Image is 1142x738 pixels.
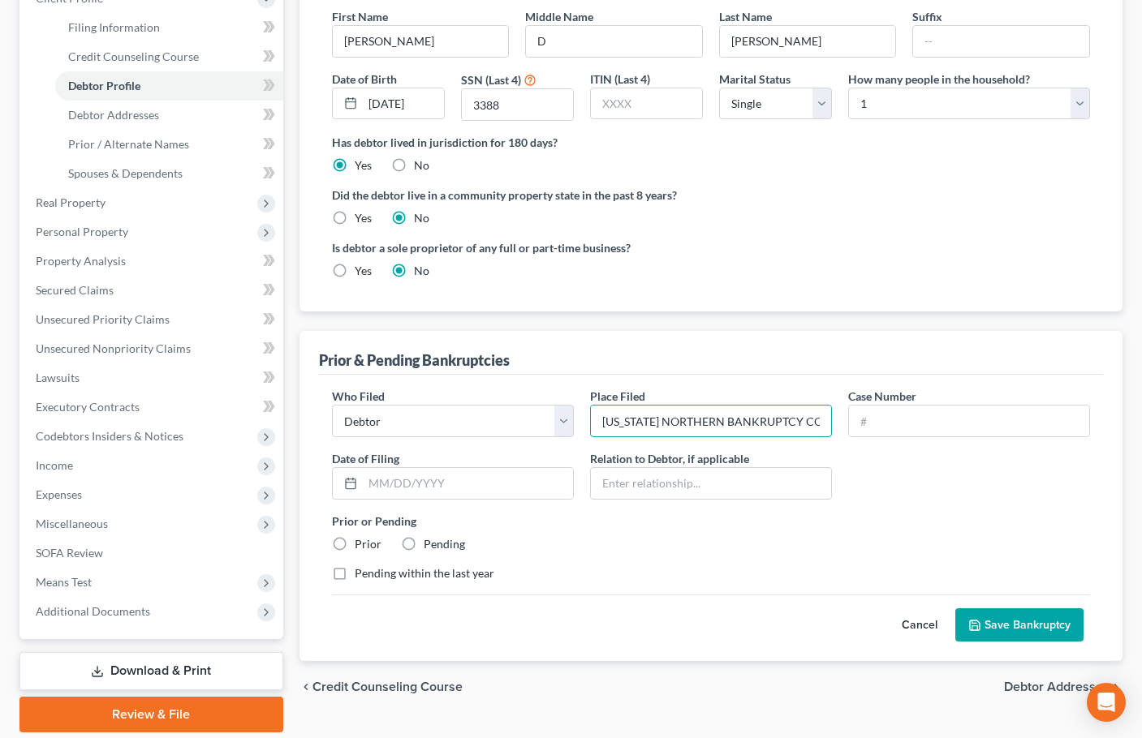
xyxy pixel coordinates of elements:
[55,42,283,71] a: Credit Counseling Course
[319,350,510,370] div: Prior & Pending Bankruptcies
[36,517,108,530] span: Miscellaneous
[332,71,397,88] label: Date of Birth
[1087,683,1126,722] div: Open Intercom Messenger
[591,88,702,119] input: XXXX
[23,334,283,363] a: Unsecured Nonpriority Claims
[36,400,140,414] span: Executory Contracts
[913,26,1089,57] input: --
[68,20,160,34] span: Filing Information
[68,137,189,151] span: Prior / Alternate Names
[36,254,126,268] span: Property Analysis
[912,8,942,25] label: Suffix
[19,652,283,690] a: Download & Print
[414,263,429,279] label: No
[68,108,159,122] span: Debtor Addresses
[719,8,772,25] label: Last Name
[333,26,509,57] input: --
[332,134,1090,151] label: Has debtor lived in jurisdiction for 180 days?
[19,697,283,732] a: Review & File
[332,452,399,466] span: Date of Filing
[36,575,92,589] span: Means Test
[300,680,312,693] i: chevron_left
[36,458,73,472] span: Income
[355,536,381,552] label: Prior
[363,88,444,119] input: MM/DD/YYYY
[525,8,593,25] label: Middle Name
[591,405,831,436] input: Enter place filed...
[363,468,573,499] input: MM/DD/YYYY
[55,71,283,101] a: Debtor Profile
[355,263,372,279] label: Yes
[55,159,283,188] a: Spouses & Dependents
[720,26,896,57] input: --
[848,71,1030,88] label: How many people in the household?
[23,393,283,422] a: Executory Contracts
[36,341,191,355] span: Unsecured Nonpriority Claims
[332,513,1090,530] label: Prior or Pending
[591,468,831,499] input: Enter relationship...
[414,157,429,174] label: No
[590,450,749,467] label: Relation to Debtor, if applicable
[68,79,140,92] span: Debtor Profile
[332,239,703,256] label: Is debtor a sole proprietor of any full or part-time business?
[36,225,128,238] span: Personal Property
[1110,680,1123,693] i: chevron_right
[414,210,429,226] label: No
[300,680,463,693] button: chevron_left Credit Counseling Course
[36,546,103,560] span: SOFA Review
[23,276,283,305] a: Secured Claims
[36,283,114,297] span: Secured Claims
[884,609,955,641] button: Cancel
[1004,680,1123,693] button: Debtor Addresses chevron_right
[36,429,183,443] span: Codebtors Insiders & Notices
[1004,680,1110,693] span: Debtor Addresses
[590,389,645,403] span: Place Filed
[355,210,372,226] label: Yes
[312,680,463,693] span: Credit Counseling Course
[36,487,82,501] span: Expenses
[55,130,283,159] a: Prior / Alternate Names
[719,71,791,88] label: Marital Status
[332,187,1090,204] label: Did the debtor live in a community property state in the past 8 years?
[526,26,702,57] input: M.I
[955,608,1084,642] button: Save Bankruptcy
[332,8,388,25] label: First Name
[355,157,372,174] label: Yes
[23,247,283,276] a: Property Analysis
[849,405,1089,436] input: #
[23,305,283,334] a: Unsecured Priority Claims
[590,71,650,88] label: ITIN (Last 4)
[55,13,283,42] a: Filing Information
[355,565,494,581] label: Pending within the last year
[36,371,80,384] span: Lawsuits
[68,166,183,180] span: Spouses & Dependents
[68,49,199,63] span: Credit Counseling Course
[23,538,283,568] a: SOFA Review
[848,388,916,405] label: Case Number
[23,363,283,393] a: Lawsuits
[36,312,170,326] span: Unsecured Priority Claims
[36,604,150,618] span: Additional Documents
[36,195,106,209] span: Real Property
[424,536,465,552] label: Pending
[332,389,385,403] span: Who Filed
[461,71,521,88] label: SSN (Last 4)
[462,89,573,120] input: XXXX
[55,101,283,130] a: Debtor Addresses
